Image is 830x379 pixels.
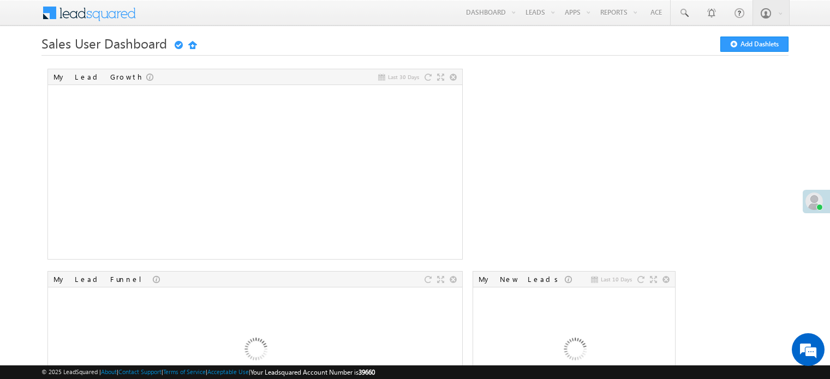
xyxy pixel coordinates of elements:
[250,368,375,376] span: Your Leadsquared Account Number is
[118,368,162,375] a: Contact Support
[101,368,117,375] a: About
[479,274,565,284] div: My New Leads
[207,368,249,375] a: Acceptable Use
[720,37,789,52] button: Add Dashlets
[388,72,419,82] span: Last 30 Days
[41,367,375,377] span: © 2025 LeadSquared | | | | |
[601,274,632,284] span: Last 10 Days
[41,34,167,52] span: Sales User Dashboard
[53,274,153,284] div: My Lead Funnel
[163,368,206,375] a: Terms of Service
[53,72,146,82] div: My Lead Growth
[359,368,375,376] span: 39660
